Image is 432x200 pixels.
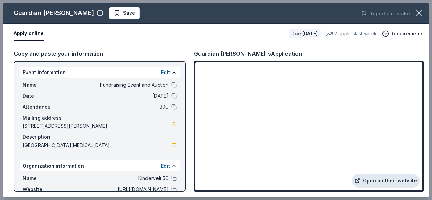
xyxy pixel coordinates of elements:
span: Date [23,92,69,100]
button: Save [109,7,140,19]
div: Due [DATE] [289,29,321,38]
span: [URL][DOMAIN_NAME] [69,185,169,193]
button: Edit [161,162,170,170]
div: Copy and paste your information: [14,49,186,58]
span: Attendance [23,103,69,111]
span: Website [23,185,69,193]
button: Edit [161,68,170,77]
span: [DATE] [69,92,169,100]
button: Report a mistake [361,10,410,18]
span: [STREET_ADDRESS][PERSON_NAME] [23,122,171,130]
span: Fundraising Event and Auction [69,81,169,89]
span: Name [23,174,69,182]
span: [GEOGRAPHIC_DATA][MEDICAL_DATA] [23,141,171,149]
div: Guardian [PERSON_NAME]'s Application [194,49,302,58]
span: Requirements [390,30,424,38]
div: Description [23,133,177,141]
span: Save [123,9,135,17]
span: 300 [69,103,169,111]
div: Mailing address [23,114,177,122]
div: Organization information [20,160,180,171]
button: Requirements [382,30,424,38]
span: Name [23,81,69,89]
span: Kindervelt 50 [69,174,169,182]
div: Event information [20,67,180,78]
a: Open on their website [352,174,420,188]
div: 2 applies last week [326,30,377,38]
div: Guardian [PERSON_NAME] [14,8,94,19]
button: Apply online [14,26,44,41]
